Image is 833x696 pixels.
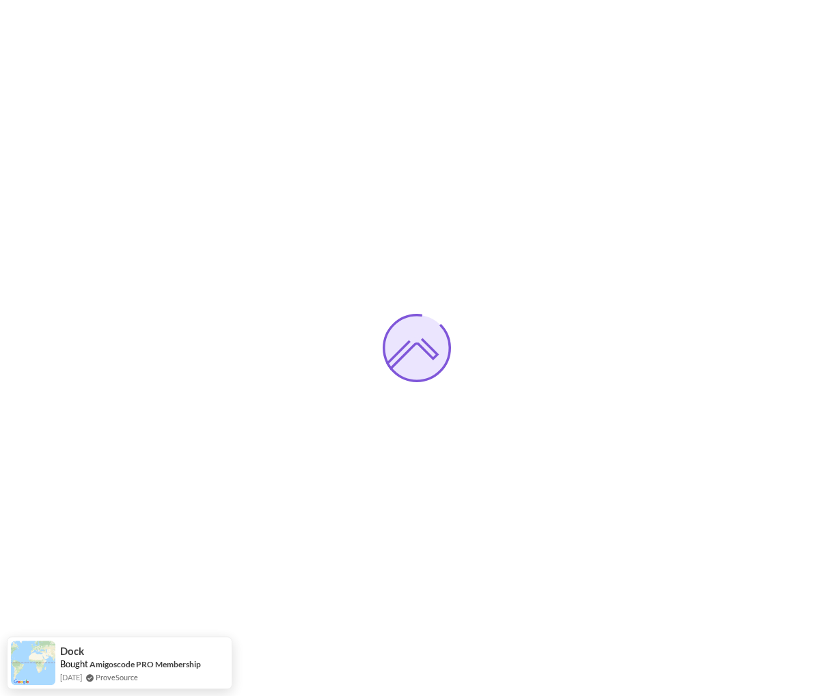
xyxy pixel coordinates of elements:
span: [DATE] [60,671,82,683]
a: ProveSource [96,673,138,682]
a: Amigoscode PRO Membership [90,659,201,669]
span: Bought [60,658,88,669]
span: Dock [60,645,84,657]
img: provesource social proof notification image [11,641,55,685]
iframe: chat widget [748,611,833,675]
